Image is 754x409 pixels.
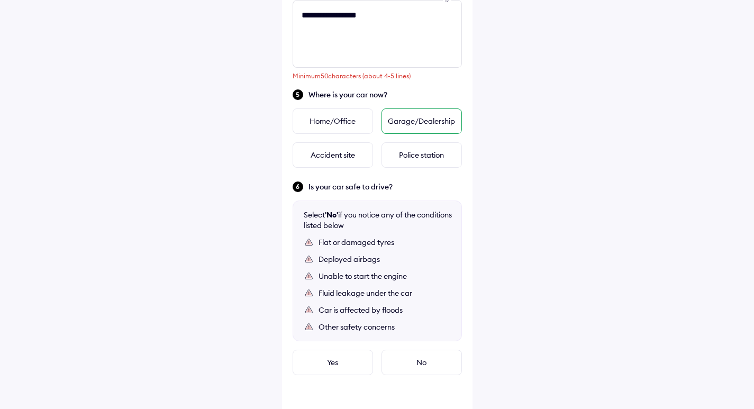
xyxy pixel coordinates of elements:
div: Accident site [293,142,373,168]
div: Home/Office [293,108,373,134]
div: Fluid leakage under the car [319,288,451,298]
div: Deployed airbags [319,254,451,265]
div: Minimum 50 characters (about 4-5 lines) [293,72,462,80]
div: Yes [293,350,373,375]
div: Unable to start the engine [319,271,451,281]
div: Flat or damaged tyres [319,237,451,248]
span: Is your car safe to drive? [308,181,462,192]
div: Police station [381,142,462,168]
b: 'No' [325,210,338,220]
div: No [381,350,462,375]
div: Other safety concerns [319,322,451,332]
div: Select if you notice any of the conditions listed below [304,210,452,231]
div: Garage/Dealership [381,108,462,134]
div: Car is affected by floods [319,305,451,315]
span: Where is your car now? [308,89,462,100]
